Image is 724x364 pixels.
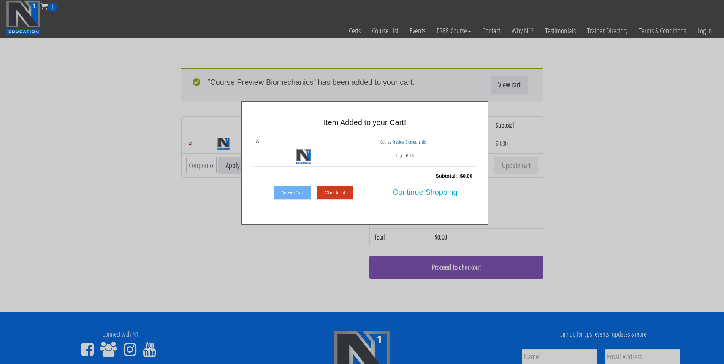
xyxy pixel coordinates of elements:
p: x [400,149,402,161]
img: Course Preview Biomechanics [296,149,311,164]
bdi: 0.00 [460,173,472,179]
bdi: 0.00 [406,152,414,159]
span: Item Added to your Cart! [324,118,406,127]
a: Checkout [317,186,353,200]
span: $ [460,173,463,179]
a: View Cart [274,186,311,200]
span: 1 [395,149,397,161]
span: Continue Shopping [393,184,458,200]
span: Course Preview Biomechanics [380,138,427,145]
span: $ [406,152,407,159]
a: × [255,138,260,145]
div: Subtotal: : [253,168,476,184]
